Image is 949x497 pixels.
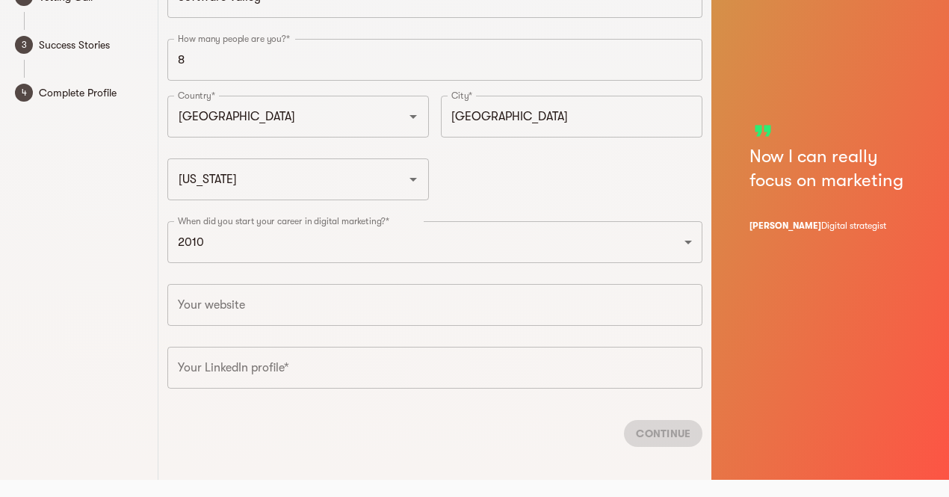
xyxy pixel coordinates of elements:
input: e.g. https://www.my-site.com [167,284,703,326]
h5: Now I can really focus on marketing [749,144,911,192]
span: [PERSON_NAME] [749,220,821,231]
span: Digital strategist [821,220,886,231]
span: Complete Profile [39,84,143,102]
button: Open [403,169,424,190]
input: Country* [174,102,380,131]
span: Success Stories [39,36,143,54]
input: City* [441,96,702,138]
span: format_quote [749,117,776,144]
button: Open [403,106,424,127]
text: 4 [22,87,27,98]
text: 3 [22,40,27,50]
input: e.g. https://www.linkedin.com/in/admarketer [167,347,703,389]
input: State* [174,165,380,194]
